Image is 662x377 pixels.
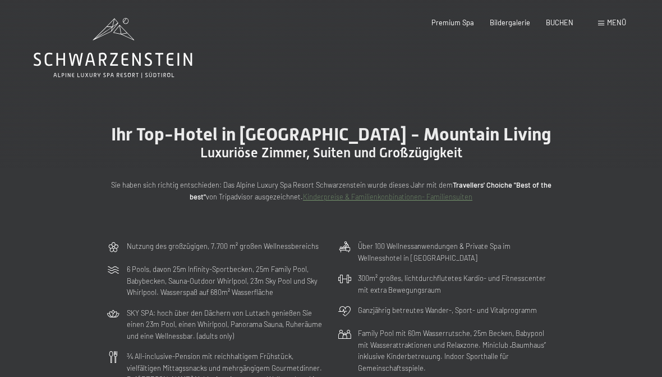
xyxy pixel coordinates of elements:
[127,264,324,298] p: 6 Pools, davon 25m Infinity-Sportbecken, 25m Family Pool, Babybecken, Sauna-Outdoor Whirlpool, 23...
[200,145,462,161] span: Luxuriöse Zimmer, Suiten und Großzügigkeit
[107,179,555,202] p: Sie haben sich richtig entschieden: Das Alpine Luxury Spa Resort Schwarzenstein wurde dieses Jahr...
[546,18,573,27] a: BUCHEN
[303,192,472,201] a: Kinderpreise & Familienkonbinationen- Familiensuiten
[490,18,530,27] a: Bildergalerie
[358,240,555,264] p: Über 100 Wellnessanwendungen & Private Spa im Wellnesshotel in [GEOGRAPHIC_DATA]
[127,307,324,342] p: SKY SPA: hoch über den Dächern von Luttach genießen Sie einen 23m Pool, einen Whirlpool, Panorama...
[111,124,551,145] span: Ihr Top-Hotel in [GEOGRAPHIC_DATA] - Mountain Living
[358,272,555,296] p: 300m² großes, lichtdurchflutetes Kardio- und Fitnesscenter mit extra Bewegungsraum
[190,180,551,201] strong: Travellers' Choiche "Best of the best"
[127,240,319,252] p: Nutzung des großzügigen, 7.700 m² großen Wellnessbereichs
[607,18,626,27] span: Menü
[431,18,474,27] a: Premium Spa
[358,328,555,374] p: Family Pool mit 60m Wasserrutsche, 25m Becken, Babypool mit Wasserattraktionen und Relaxzone. Min...
[358,305,537,316] p: Ganzjährig betreutes Wander-, Sport- und Vitalprogramm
